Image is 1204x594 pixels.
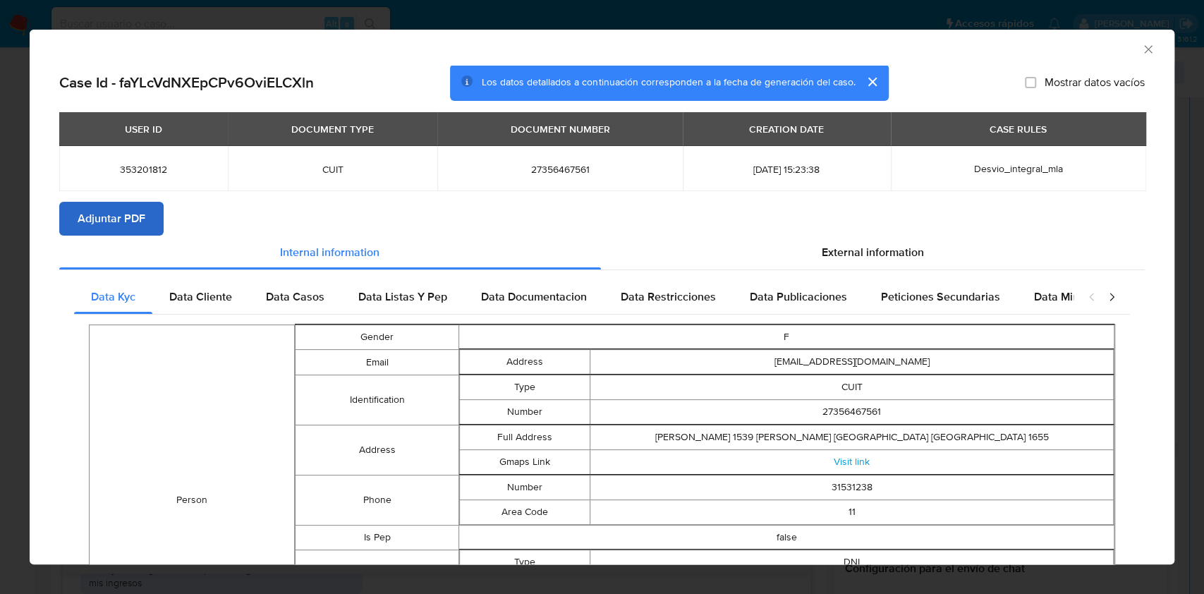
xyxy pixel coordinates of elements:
button: Adjuntar PDF [59,202,164,236]
span: Data Listas Y Pep [358,289,447,305]
td: Email [295,350,458,375]
td: Number [460,475,590,500]
span: Data Casos [266,289,324,305]
div: DOCUMENT NUMBER [501,117,618,141]
span: Data Publicaciones [750,289,847,305]
h2: Case Id - faYLcVdNXEpCPv6OviELCXln [59,73,314,92]
span: Data Documentacion [481,289,587,305]
div: USER ID [116,117,171,141]
button: Cerrar ventana [1141,42,1154,55]
td: DNI [590,550,1114,575]
input: Mostrar datos vacíos [1025,77,1036,88]
td: Phone [295,475,458,526]
div: closure-recommendation-modal [30,30,1174,564]
span: Los datos detallados a continuación corresponden a la fecha de generación del caso. [482,75,855,90]
span: Data Restricciones [621,289,716,305]
span: Data Kyc [91,289,135,305]
span: Desvio_integral_mla [974,162,1063,176]
span: Mostrar datos vacíos [1045,75,1145,90]
td: Address [295,425,458,475]
span: 27356467561 [454,163,665,176]
span: Peticiones Secundarias [881,289,1000,305]
div: CREATION DATE [741,117,832,141]
span: Data Minoridad [1034,289,1112,305]
span: 353201812 [76,163,211,176]
td: 31531238 [590,475,1114,500]
td: 27356467561 [590,400,1114,425]
a: Visit link [834,455,870,469]
td: Area Code [460,500,590,525]
td: Is Pep [295,526,458,550]
td: Full Address [460,425,590,450]
span: External information [822,244,924,260]
td: F [459,325,1114,350]
td: Type [460,550,590,575]
td: CUIT [590,375,1114,400]
td: Gmaps Link [460,450,590,475]
td: false [459,526,1114,550]
td: Identification [295,375,458,425]
div: DOCUMENT TYPE [283,117,382,141]
td: [EMAIL_ADDRESS][DOMAIN_NAME] [590,350,1114,375]
span: [DATE] 15:23:38 [700,163,874,176]
button: cerrar [855,65,889,99]
span: Adjuntar PDF [78,203,145,234]
td: Number [460,400,590,425]
span: Internal information [280,244,379,260]
div: Detailed internal info [74,280,1074,314]
div: CASE RULES [981,117,1055,141]
div: Detailed info [59,236,1145,269]
td: Gender [295,325,458,350]
td: 11 [590,500,1114,525]
span: Data Cliente [169,289,232,305]
td: Address [460,350,590,375]
td: Type [460,375,590,400]
td: [PERSON_NAME] 1539 [PERSON_NAME] [GEOGRAPHIC_DATA] [GEOGRAPHIC_DATA] 1655 [590,425,1114,450]
span: CUIT [245,163,420,176]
